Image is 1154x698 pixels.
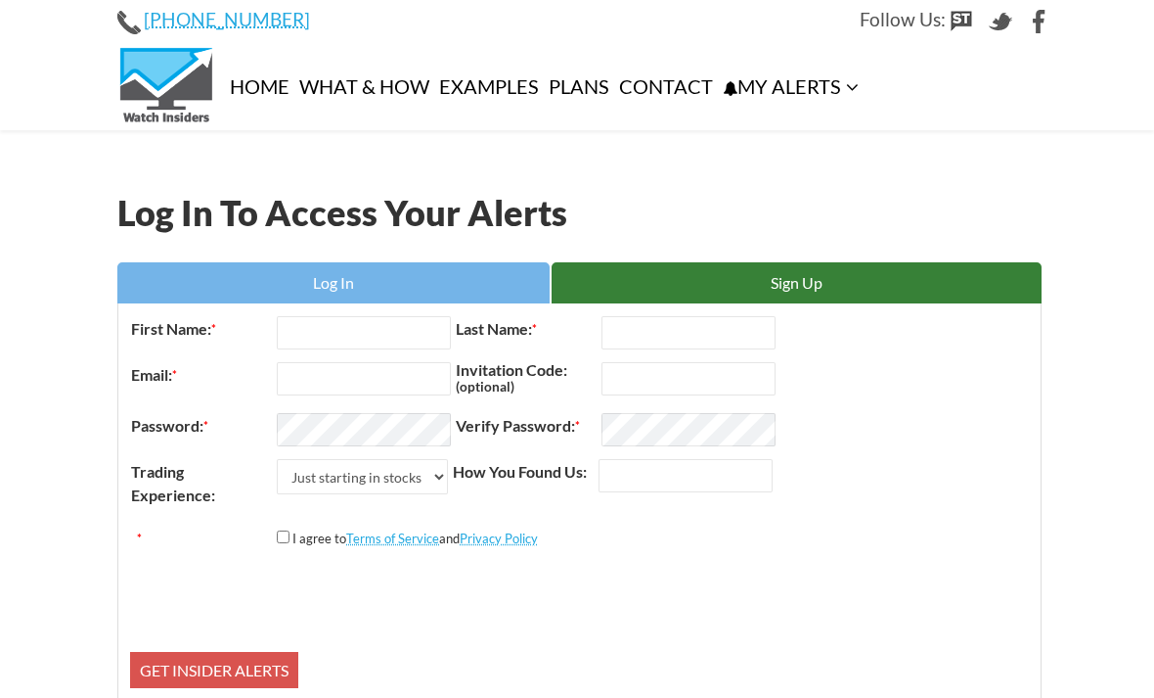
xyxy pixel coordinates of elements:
iframe: reCAPTCHA [277,566,574,642]
label: Verify Password: [455,413,601,439]
img: StockTwits [950,10,973,33]
input: Get Insider Alerts [130,652,298,689]
a: Examples [434,42,544,130]
a: What & How [294,42,434,130]
label: Password: [130,413,277,439]
label: Last Name: [455,316,601,342]
img: Phone [117,11,141,34]
h1: Log In To Access Your Alerts [117,194,1042,233]
a: My Alerts [718,42,864,131]
small: (optional) [456,379,514,395]
img: Twitter [989,10,1012,33]
label: Invitation Code: [455,362,601,396]
a: Home [225,42,294,130]
label: First Name: [130,316,277,342]
img: Facebook [1028,10,1051,33]
a: Privacy Policy [460,531,538,546]
a: Terms of Service [346,531,439,546]
label: Email: [130,362,277,388]
label: I agree to and [292,531,538,546]
label: How You Found Us: [452,459,599,485]
span: Sign Up [771,273,822,292]
span: Follow Us: [860,8,946,30]
a: Contact [614,42,718,130]
a: Plans [544,42,614,130]
label: Trading Experience: [130,459,277,508]
a: [PHONE_NUMBER] [144,8,310,30]
span: Log In [313,273,354,292]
